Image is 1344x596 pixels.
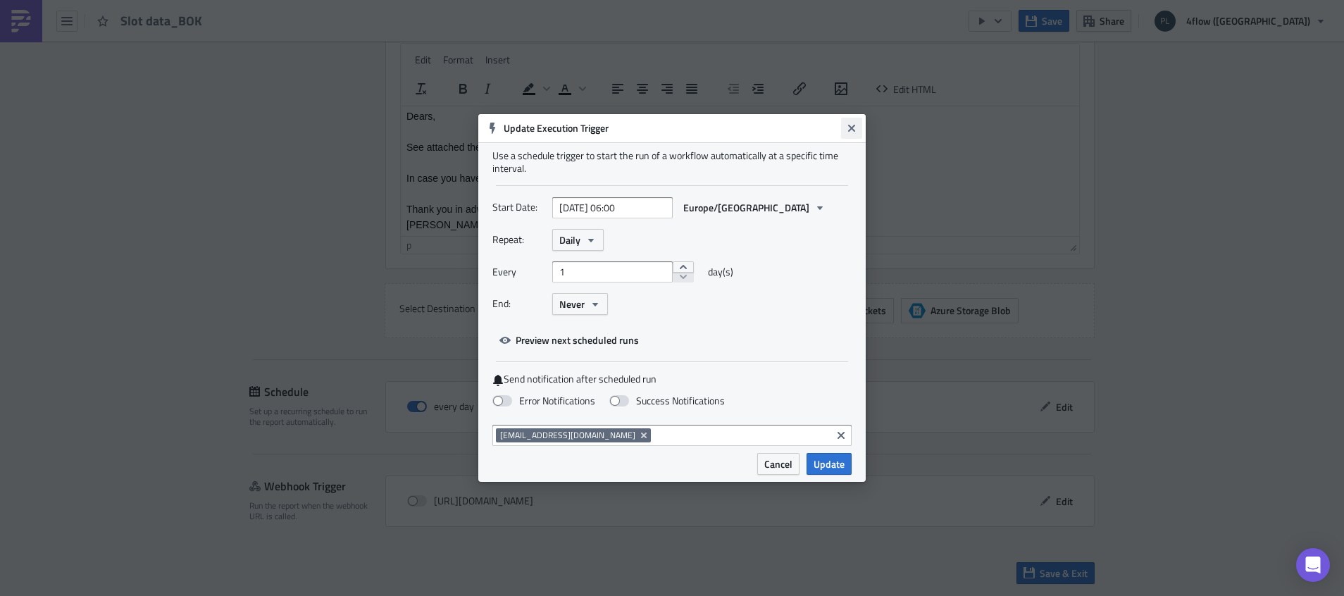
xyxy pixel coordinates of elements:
button: Daily [552,229,604,251]
button: Never [552,293,608,315]
label: End: [492,293,545,314]
body: Rich Text Area. Press ALT-0 for help. [6,4,673,124]
span: Never [559,297,585,311]
span: Europe/[GEOGRAPHIC_DATA] [683,200,809,215]
p: [PERSON_NAME] Czepó [6,113,673,124]
label: Repeat: [492,229,545,250]
h6: Update Execution Trigger [504,122,842,135]
span: Daily [559,232,580,247]
button: Clear selected items [833,427,850,444]
button: decrement [673,272,694,283]
label: Send notification after scheduled run [492,373,852,386]
p: Thank you in advance and kind regards, [6,97,673,108]
span: Preview next scheduled runs [516,333,639,347]
span: day(s) [708,261,733,283]
button: Remove Tag [638,428,651,442]
p: See attached the daily slot report. [6,35,673,46]
p: Dears, [6,4,673,15]
span: [EMAIL_ADDRESS][DOMAIN_NAME] [500,430,635,441]
button: Close [841,118,862,139]
button: Europe/[GEOGRAPHIC_DATA] [676,197,833,218]
label: Error Notifications [492,395,595,407]
input: YYYY-MM-DD HH:mm [552,197,673,218]
button: increment [673,261,694,273]
label: Every [492,261,545,283]
div: Use a schedule trigger to start the run of a workflow automatically at a specific time interval. [492,149,852,175]
div: Open Intercom Messenger [1296,548,1330,582]
button: Update [807,453,852,475]
button: Preview next scheduled runs [492,329,646,351]
p: In case you have questions, feel free to contact us at [EMAIL_ADDRESS][DOMAIN_NAME] [6,66,673,77]
span: Update [814,457,845,471]
button: Cancel [757,453,799,475]
label: Success Notifications [609,395,725,407]
label: Start Date: [492,197,545,218]
span: Cancel [764,457,792,471]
